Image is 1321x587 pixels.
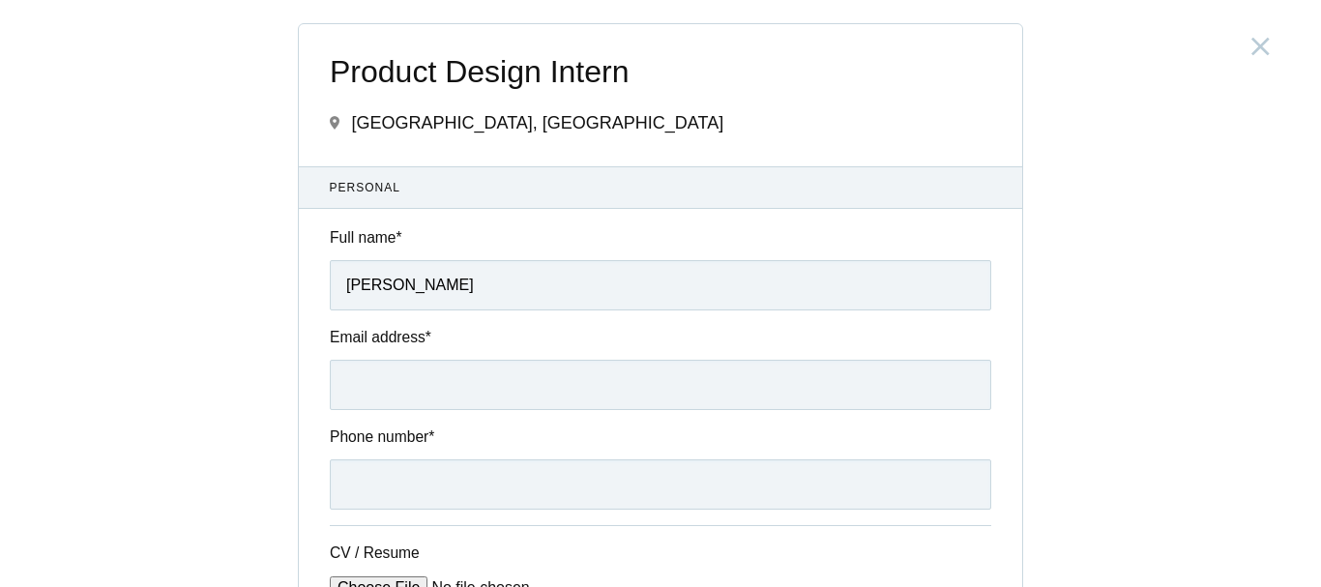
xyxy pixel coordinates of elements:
label: Full name [330,226,991,249]
span: [GEOGRAPHIC_DATA], [GEOGRAPHIC_DATA] [351,113,723,132]
label: CV / Resume [330,542,475,564]
span: Product Design Intern [330,55,991,89]
label: Phone number [330,426,991,448]
span: Personal [330,179,992,196]
label: Email address [330,326,991,348]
